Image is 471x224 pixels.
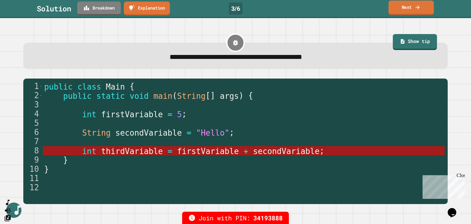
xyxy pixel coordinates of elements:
[23,82,43,91] div: 1
[168,146,172,156] span: =
[4,207,11,214] button: Mute music
[115,128,182,137] span: secondVariable
[23,146,43,155] div: 8
[389,1,434,15] a: Next
[23,100,43,109] div: 3
[23,137,43,146] div: 7
[124,2,170,15] a: Explanation
[168,110,172,119] span: =
[420,173,465,199] iframe: chat widget
[2,2,42,39] div: Chat with us now!Close
[101,146,163,156] span: thirdVariable
[393,34,437,50] a: Show tip
[196,128,229,137] span: "Hello"
[229,2,243,15] div: 3 / 6
[253,213,283,222] span: 34193888
[101,110,163,119] span: firstVariable
[106,82,125,91] span: Main
[44,82,73,91] span: public
[177,110,182,119] span: 5
[96,91,125,100] span: static
[130,91,149,100] span: void
[187,128,191,137] span: =
[23,155,43,164] div: 9
[82,110,96,119] span: int
[4,214,11,222] button: Change Music
[153,91,172,100] span: main
[182,212,289,224] div: Join with PIN:
[23,174,43,183] div: 11
[253,146,320,156] span: secondVariable
[82,146,96,156] span: int
[220,91,239,100] span: args
[23,118,43,128] div: 5
[37,3,71,14] div: Solution
[82,128,111,137] span: String
[23,183,43,192] div: 12
[23,109,43,118] div: 4
[39,91,43,100] span: Toggle code folding, rows 2 through 9
[39,82,43,91] span: Toggle code folding, rows 1 through 10
[23,91,43,100] div: 2
[445,199,465,218] iframe: chat widget
[77,2,121,15] a: Breakdown
[177,91,206,100] span: String
[63,91,92,100] span: public
[77,82,101,91] span: class
[177,146,239,156] span: firstVariable
[243,146,248,156] span: +
[23,128,43,137] div: 6
[23,164,43,174] div: 10
[4,199,11,207] button: SpeedDial basic example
